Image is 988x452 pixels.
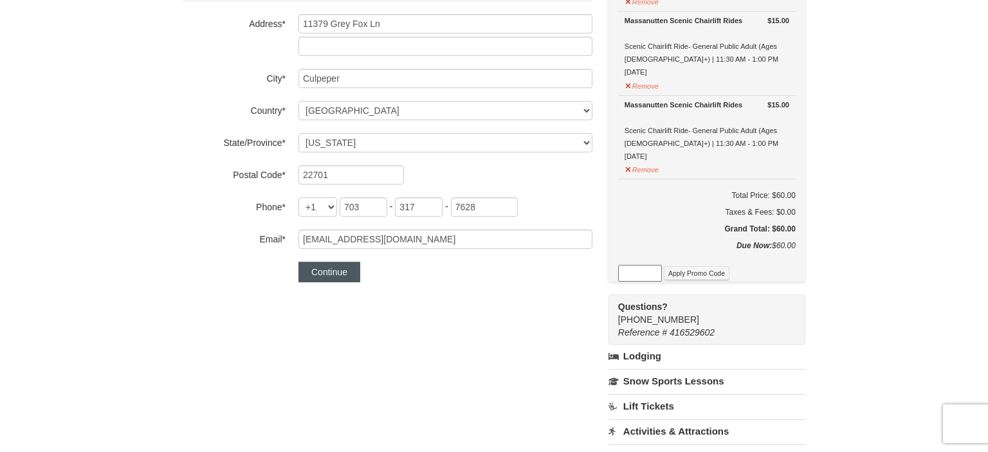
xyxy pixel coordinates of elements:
button: Remove [625,160,659,176]
input: City [298,69,592,88]
div: Taxes & Fees: $0.00 [618,206,796,219]
input: Billing Info [298,14,592,33]
a: Lift Tickets [608,394,805,418]
span: Reference # [618,327,667,338]
strong: $15.00 [767,14,789,27]
span: 416529602 [670,327,715,338]
button: Continue [298,262,360,282]
label: Email* [183,230,286,246]
span: - [445,201,448,212]
a: Snow Sports Lessons [608,369,805,393]
button: Apply Promo Code [664,266,729,280]
strong: $15.00 [767,98,789,111]
div: $60.00 [618,239,796,265]
strong: Due Now: [736,241,772,250]
a: Lodging [608,345,805,368]
label: City* [183,69,286,85]
div: Massanutten Scenic Chairlift Rides [625,98,789,111]
input: xxxx [451,197,518,217]
label: Phone* [183,197,286,213]
div: Scenic Chairlift Ride- General Public Adult (Ages [DEMOGRAPHIC_DATA]+) | 11:30 AM - 1:00 PM [DATE] [625,14,789,78]
input: Postal Code [298,165,404,185]
span: [PHONE_NUMBER] [618,300,782,325]
a: Activities & Attractions [608,419,805,443]
div: Massanutten Scenic Chairlift Rides [625,14,789,27]
input: Email [298,230,592,249]
h5: Grand Total: $60.00 [618,222,796,235]
label: Postal Code* [183,165,286,181]
div: Scenic Chairlift Ride- General Public Adult (Ages [DEMOGRAPHIC_DATA]+) | 11:30 AM - 1:00 PM [DATE] [625,98,789,163]
input: xxx [340,197,387,217]
h6: Total Price: $60.00 [618,189,796,202]
button: Remove [625,77,659,93]
label: Address* [183,14,286,30]
span: - [390,201,393,212]
strong: Questions? [618,302,668,312]
label: Country* [183,101,286,117]
input: xxx [395,197,443,217]
label: State/Province* [183,133,286,149]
